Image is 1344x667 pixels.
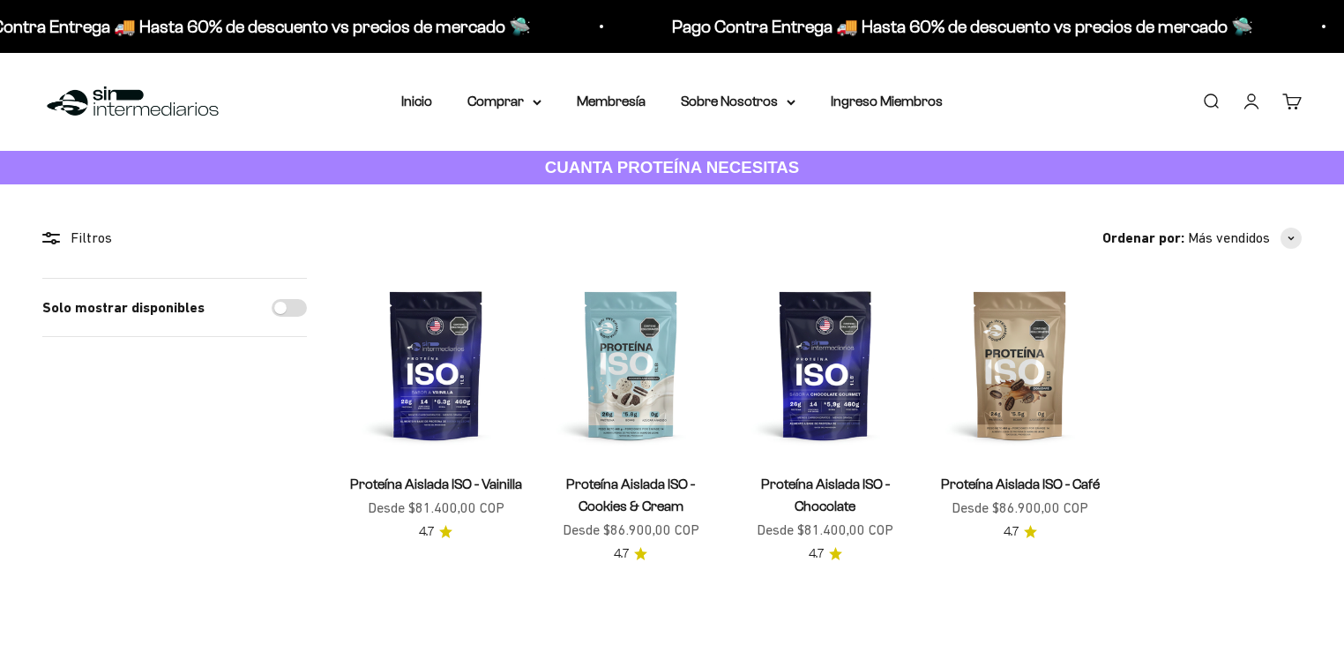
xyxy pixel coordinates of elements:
a: Proteína Aislada ISO - Cookies & Cream [566,476,695,513]
a: Proteína Aislada ISO - Café [941,476,1100,491]
sale-price: Desde $86.900,00 COP [563,519,699,542]
sale-price: Desde $81.400,00 COP [368,497,504,520]
a: Proteína Aislada ISO - Vainilla [350,476,522,491]
span: Más vendidos [1188,227,1270,250]
span: 4.7 [809,544,824,564]
summary: Comprar [467,90,541,113]
sale-price: Desde $86.900,00 COP [952,497,1088,520]
span: Ordenar por: [1102,227,1184,250]
button: Más vendidos [1188,227,1302,250]
div: Filtros [42,227,307,250]
a: 4.74.7 de 5.0 estrellas [1004,522,1037,542]
a: Inicio [401,94,432,109]
a: 4.74.7 de 5.0 estrellas [419,522,452,542]
p: Pago Contra Entrega 🚚 Hasta 60% de descuento vs precios de mercado 🛸 [672,12,1253,41]
label: Solo mostrar disponibles [42,296,205,319]
a: Ingreso Miembros [831,94,943,109]
span: 4.7 [614,544,629,564]
a: Proteína Aislada ISO - Chocolate [761,476,890,513]
sale-price: Desde $81.400,00 COP [757,519,893,542]
a: 4.74.7 de 5.0 estrellas [809,544,842,564]
a: Membresía [577,94,646,109]
span: 4.7 [1004,522,1019,542]
strong: CUANTA PROTEÍNA NECESITAS [545,158,800,176]
a: 4.74.7 de 5.0 estrellas [614,544,647,564]
span: 4.7 [419,522,434,542]
summary: Sobre Nosotros [681,90,795,113]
